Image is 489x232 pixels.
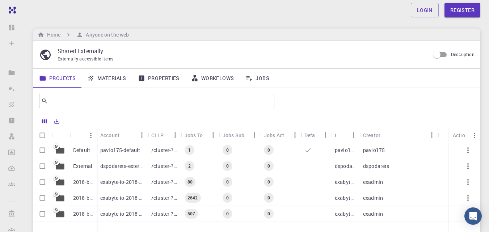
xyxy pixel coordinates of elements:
button: Sort [380,129,392,141]
button: Menu [469,130,480,141]
p: External [73,163,92,170]
p: dspodarets [335,163,356,170]
h6: Anyone on the web [83,31,129,39]
div: Open Intercom Messenger [464,207,482,225]
p: Default [73,147,90,154]
div: Creator [359,128,438,142]
div: Jobs Subm. [219,128,260,142]
p: exadmin [363,194,383,202]
button: Sort [73,130,85,141]
div: Jobs Active [264,128,289,142]
p: pavlo175-default [100,147,140,154]
p: /cluster-???-home/dspodarets/dspodarets-external [151,163,177,170]
button: Menu [207,129,219,141]
img: logo [6,7,16,14]
span: 507 [185,211,198,217]
button: Menu [289,129,301,141]
button: Menu [249,129,260,141]
span: 0 [223,211,232,217]
div: Jobs Active [260,128,301,142]
button: Menu [85,130,97,141]
span: Description [451,51,475,57]
p: /cluster-???-share/groups/exabyte-io/exabyte-io-2018-bg-study-phase-iii [151,194,177,202]
span: 0 [265,147,273,153]
button: Menu [320,129,331,141]
div: Actions [449,128,480,142]
button: Menu [348,129,359,141]
p: /cluster-???-share/groups/exabyte-io/exabyte-io-2018-bg-study-phase-i-ph [151,178,177,186]
span: 0 [223,179,232,185]
p: exabyte-io-2018-bg-study-phase-i-ph [100,178,144,186]
div: CLI Path [148,128,181,142]
button: Menu [169,129,181,141]
div: Accounting slug [100,128,125,142]
p: /cluster-???-share/groups/exabyte-io/exabyte-io-2018-bg-study-phase-i [151,210,177,218]
p: exadmin [363,210,383,218]
div: Default [304,128,320,142]
p: pavlo175 [363,147,385,154]
p: 2018-bg-study-phase-III [73,194,93,202]
p: exabyte-io [335,194,356,202]
span: 0 [265,163,273,169]
div: Creator [363,128,380,142]
div: CLI Path [151,128,169,142]
p: 2018-bg-study-phase-i-ph [73,178,93,186]
span: 0 [223,163,232,169]
span: 2 [185,163,194,169]
span: 0 [223,147,232,153]
p: exabyte-io-2018-bg-study-phase-iii [100,194,144,202]
span: 0 [265,195,273,201]
span: Externally accessible items [58,56,114,62]
a: Materials [81,69,132,88]
a: Jobs [240,69,275,88]
p: Shared Externally [58,47,424,55]
button: Export [51,115,63,127]
p: dspodarets-external [100,163,144,170]
nav: breadcrumb [36,31,130,39]
a: Properties [132,69,185,88]
span: 80 [185,179,195,185]
div: Default [301,128,331,142]
div: Jobs Total [185,128,207,142]
a: Login [411,3,439,17]
div: Accounting slug [97,128,148,142]
button: Menu [136,129,148,141]
p: 2018-bg-study-phase-I [73,210,93,218]
p: exabyte-io [335,210,356,218]
span: 0 [265,179,273,185]
p: exabyte-io-2018-bg-study-phase-i [100,210,144,218]
div: Actions [453,128,469,142]
p: dspodarets [363,163,389,170]
p: pavlo175 [335,147,356,154]
button: Menu [426,129,438,141]
button: Sort [125,129,136,141]
a: Projects [33,69,81,88]
span: 2642 [185,195,201,201]
h6: Home [44,31,60,39]
div: Jobs Total [181,128,219,142]
p: exabyte-io [335,178,356,186]
div: Name [69,128,97,142]
span: 0 [265,211,273,217]
a: Register [444,3,480,17]
div: Icon [51,128,69,142]
p: exadmin [363,178,383,186]
button: Sort [336,129,348,141]
span: 0 [223,195,232,201]
button: Columns [38,115,51,127]
div: Jobs Subm. [223,128,249,142]
p: /cluster-???-home/pavlo175/pavlo175-default [151,147,177,154]
div: Owner [335,128,336,142]
div: Owner [331,128,359,142]
a: Workflows [185,69,240,88]
span: 1 [185,147,194,153]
